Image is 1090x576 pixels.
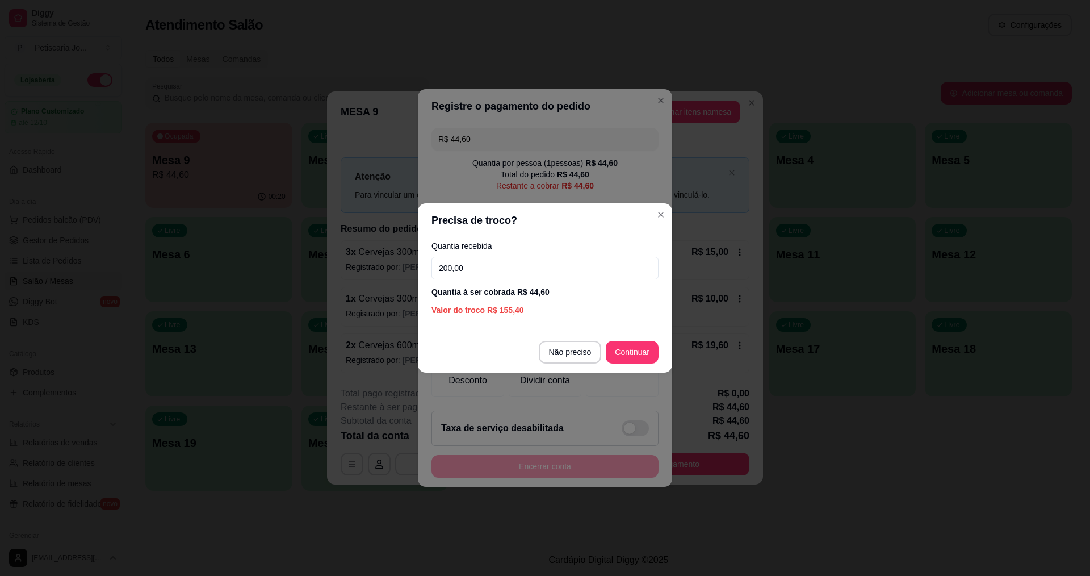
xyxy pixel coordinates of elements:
div: Valor do troco R$ 155,40 [431,304,659,316]
label: Quantia recebida [431,242,659,250]
header: Precisa de troco? [418,203,672,237]
button: Continuar [606,341,659,364]
button: Close [652,206,670,224]
div: Quantia à ser cobrada R$ 44,60 [431,286,659,298]
button: Não preciso [539,341,602,364]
